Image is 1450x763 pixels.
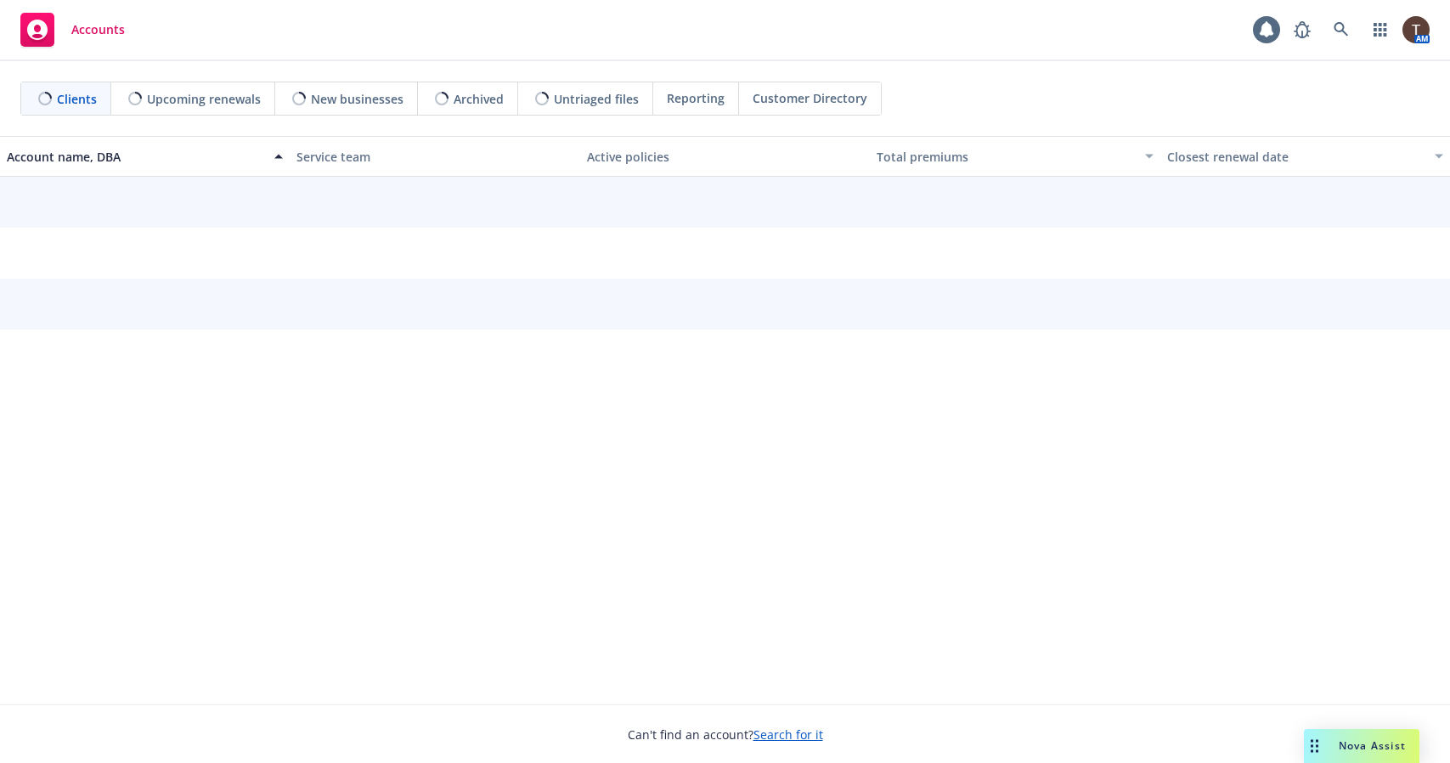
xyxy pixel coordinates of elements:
div: Account name, DBA [7,148,264,166]
span: New businesses [311,90,403,108]
button: Nova Assist [1304,729,1419,763]
div: Closest renewal date [1167,148,1425,166]
button: Active policies [580,136,870,177]
a: Accounts [14,6,132,54]
a: Search for it [753,726,823,743]
div: Service team [296,148,573,166]
span: Archived [454,90,504,108]
button: Service team [290,136,579,177]
span: Reporting [667,89,725,107]
span: Accounts [71,23,125,37]
div: Active policies [587,148,863,166]
span: Upcoming renewals [147,90,261,108]
img: photo [1402,16,1430,43]
span: Clients [57,90,97,108]
a: Search [1324,13,1358,47]
span: Nova Assist [1339,738,1406,753]
div: Total premiums [877,148,1134,166]
div: Drag to move [1304,729,1325,763]
button: Closest renewal date [1160,136,1450,177]
a: Switch app [1363,13,1397,47]
span: Can't find an account? [628,726,823,743]
span: Customer Directory [753,89,867,107]
a: Report a Bug [1285,13,1319,47]
span: Untriaged files [554,90,639,108]
button: Total premiums [870,136,1159,177]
